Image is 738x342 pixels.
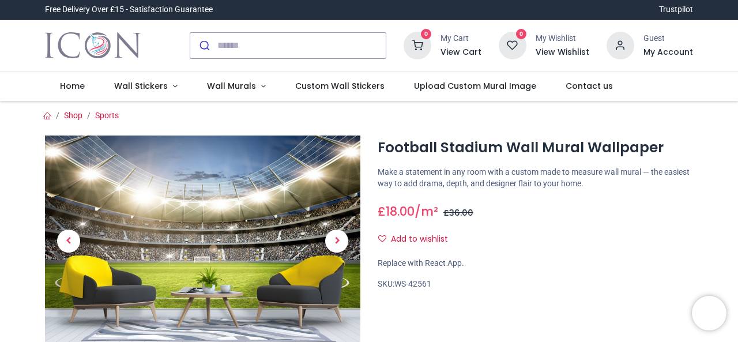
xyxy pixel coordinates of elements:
sup: 0 [421,29,432,40]
a: View Wishlist [536,47,589,58]
span: Custom Wall Stickers [295,80,385,92]
iframe: Brevo live chat [692,296,726,330]
span: Home [60,80,85,92]
a: 0 [404,40,431,49]
span: WS-42561 [394,279,431,288]
span: Wall Murals [207,80,256,92]
span: /m² [415,203,438,220]
button: Submit [190,33,217,58]
a: Trustpilot [659,4,693,16]
a: Sports [95,111,119,120]
i: Add to wishlist [378,235,386,243]
a: Wall Murals [192,72,280,102]
span: Next [325,230,348,253]
a: Previous [45,167,92,315]
div: Free Delivery Over £15 - Satisfaction Guarantee [45,4,213,16]
span: £ [378,203,415,220]
a: My Account [643,47,693,58]
div: Replace with React App. [378,258,693,269]
div: My Cart [440,33,481,44]
button: Add to wishlistAdd to wishlist [378,230,458,249]
span: 36.00 [449,207,473,219]
a: Wall Stickers [100,72,193,102]
a: View Cart [440,47,481,58]
p: Make a statement in any room with a custom made to measure wall mural — the easiest way to add dr... [378,167,693,189]
img: Icon Wall Stickers [45,29,140,62]
span: Contact us [566,80,613,92]
div: My Wishlist [536,33,589,44]
a: Logo of Icon Wall Stickers [45,29,140,62]
span: Upload Custom Mural Image [414,80,536,92]
span: Wall Stickers [114,80,168,92]
a: Next [313,167,360,315]
div: SKU: [378,279,693,290]
div: Guest [643,33,693,44]
h1: Football Stadium Wall Mural Wallpaper [378,138,693,157]
a: 0 [499,40,526,49]
span: Previous [57,230,80,253]
span: £ [443,207,473,219]
a: Shop [64,111,82,120]
span: 18.00 [386,203,415,220]
sup: 0 [516,29,527,40]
